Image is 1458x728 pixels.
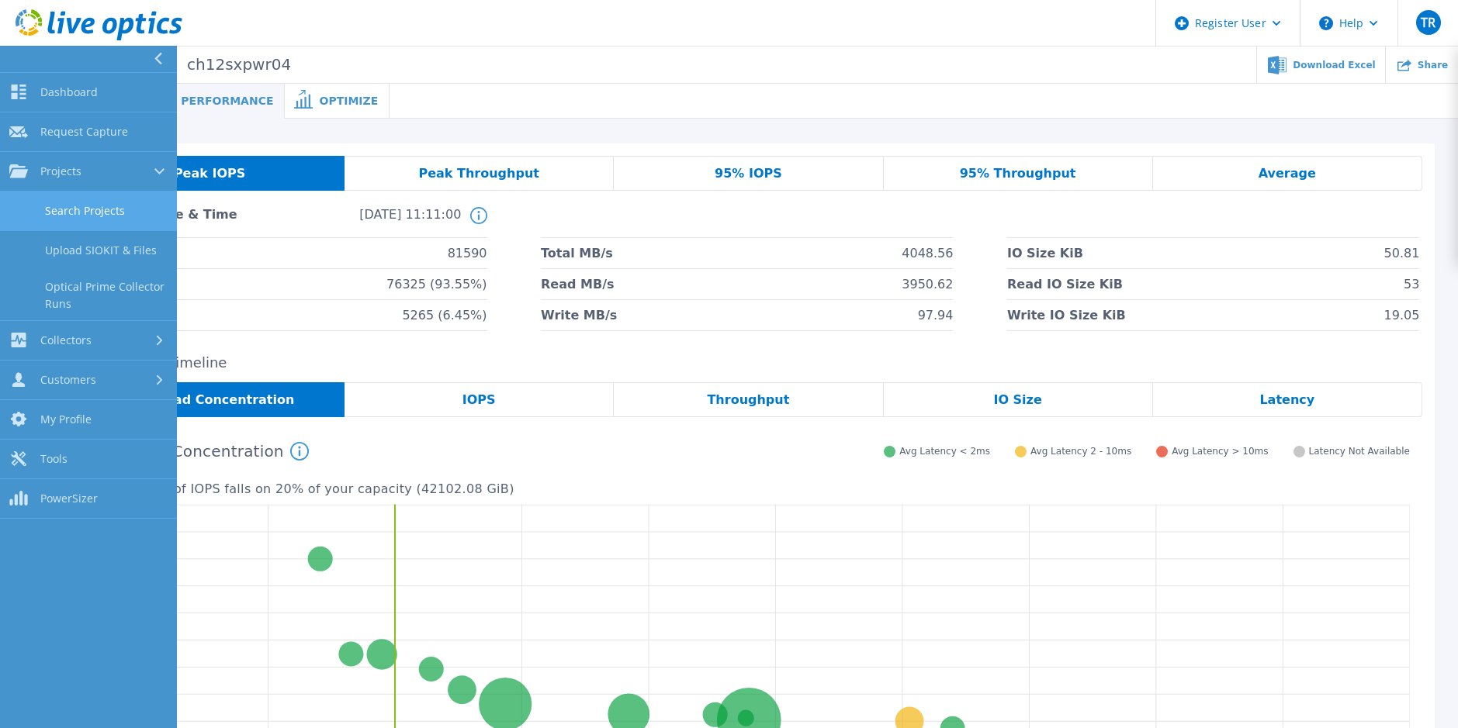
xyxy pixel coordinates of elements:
[1007,269,1123,299] span: Read IO Size KiB
[902,238,953,268] span: 4048.56
[993,394,1041,406] span: IO Size
[1007,300,1126,330] span: Write IO Size KiB
[1384,238,1420,268] span: 50.81
[1030,446,1131,457] span: Avg Latency 2 - 10ms
[960,167,1076,180] span: 95% Throughput
[448,238,487,268] span: 81590
[541,300,617,330] span: Write MB/s
[899,446,990,457] span: Avg Latency < 2ms
[386,269,487,299] span: 76325 (93.55%)
[1172,446,1268,457] span: Avg Latency > 10ms
[40,85,98,99] span: Dashboard
[418,167,539,180] span: Peak Throughput
[1007,238,1083,268] span: IO Size KiB
[1259,394,1314,406] span: Latency
[319,95,378,106] span: Optimize
[181,95,273,106] span: Performance
[402,300,487,330] span: 5265 (6.45%)
[541,269,614,299] span: Read MB/s
[40,492,98,505] span: PowerSizer
[40,452,68,466] span: Tools
[40,164,81,178] span: Projects
[141,482,1410,496] p: 45 % of IOPS falls on 20 % of your capacity ( 42102.08 GiB )
[40,412,92,426] span: My Profile
[902,269,953,299] span: 3950.62
[40,373,96,387] span: Customers
[176,56,291,74] span: ch12sxpwr04
[541,238,613,268] span: Total MB/s
[268,207,461,237] span: [DATE] 11:11:00
[40,125,128,139] span: Request Capture
[1418,60,1448,70] span: Share
[74,355,1422,371] h2: Performance Timeline
[93,442,309,461] h4: Workload Concentration
[74,56,292,74] p: PowerStore
[715,167,782,180] span: 95% IOPS
[174,167,245,180] span: Peak IOPS
[1384,300,1420,330] span: 19.05
[1309,446,1410,457] span: Latency Not Available
[918,300,954,330] span: 97.94
[1293,60,1375,70] span: Download Excel
[125,394,295,406] span: Workload Concentration
[1421,16,1435,29] span: TR
[40,333,92,347] span: Collectors
[462,394,496,406] span: IOPS
[1259,167,1316,180] span: Average
[1404,269,1419,299] span: 53
[707,394,789,406] span: Throughput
